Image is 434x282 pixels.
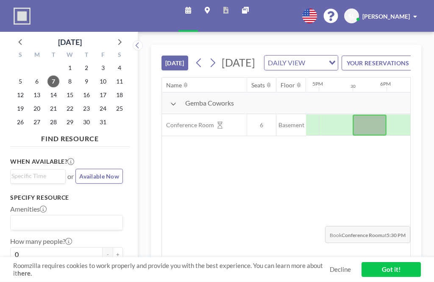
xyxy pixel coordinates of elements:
[222,56,255,69] span: [DATE]
[47,89,59,101] span: Tuesday, October 14, 2025
[11,215,122,230] div: Search for option
[14,103,26,114] span: Sunday, October 19, 2025
[81,75,92,87] span: Thursday, October 9, 2025
[97,75,109,87] span: Friday, October 10, 2025
[81,103,92,114] span: Thursday, October 23, 2025
[185,99,234,107] span: Gemba Coworks
[342,232,382,238] b: Conference Room
[161,56,188,70] button: [DATE]
[103,247,113,262] button: -
[64,75,76,87] span: Wednesday, October 8, 2025
[10,237,72,246] label: How many people?
[266,57,307,68] span: DAILY VIEW
[114,75,125,87] span: Saturday, October 11, 2025
[114,62,125,74] span: Saturday, October 4, 2025
[114,89,125,101] span: Saturday, October 18, 2025
[45,50,62,61] div: T
[81,89,92,101] span: Thursday, October 16, 2025
[64,89,76,101] span: Wednesday, October 15, 2025
[97,89,109,101] span: Friday, October 17, 2025
[58,36,82,48] div: [DATE]
[10,205,47,213] label: Amenities
[111,50,128,61] div: S
[14,8,31,25] img: organization-logo
[11,171,61,181] input: Search for option
[97,103,109,114] span: Friday, October 24, 2025
[276,121,306,129] span: Basement
[11,170,65,182] div: Search for option
[97,62,109,74] span: Friday, October 3, 2025
[251,81,265,89] div: Seats
[114,103,125,114] span: Saturday, October 25, 2025
[97,116,109,128] span: Friday, October 31, 2025
[81,116,92,128] span: Thursday, October 30, 2025
[247,121,276,129] span: 6
[308,57,324,68] input: Search for option
[64,103,76,114] span: Wednesday, October 22, 2025
[81,62,92,74] span: Thursday, October 2, 2025
[281,81,295,89] div: Floor
[113,247,123,262] button: +
[14,89,26,101] span: Sunday, October 12, 2025
[47,103,59,114] span: Tuesday, October 21, 2025
[162,121,214,129] span: Conference Room
[387,232,406,238] b: 5:30 PM
[79,173,119,180] span: Available Now
[47,116,59,128] span: Tuesday, October 28, 2025
[29,50,45,61] div: M
[13,262,330,278] span: Roomzilla requires cookies to work properly and provide you with the best experience. You can lea...
[62,50,78,61] div: W
[12,50,29,61] div: S
[31,89,43,101] span: Monday, October 13, 2025
[325,226,410,243] span: Book at
[351,84,356,89] div: 30
[10,194,123,201] h3: Specify resource
[342,56,426,70] button: YOUR RESERVATIONS
[95,50,111,61] div: F
[47,75,59,87] span: Tuesday, October 7, 2025
[362,13,410,20] span: [PERSON_NAME]
[312,81,323,87] div: 5PM
[166,81,182,89] div: Name
[75,169,123,184] button: Available Now
[78,50,95,61] div: T
[31,116,43,128] span: Monday, October 27, 2025
[31,75,43,87] span: Monday, October 6, 2025
[330,265,351,274] a: Decline
[11,217,118,228] input: Search for option
[10,131,130,143] h4: FIND RESOURCE
[31,103,43,114] span: Monday, October 20, 2025
[14,75,26,87] span: Sunday, October 5, 2025
[64,62,76,74] span: Wednesday, October 1, 2025
[362,262,421,277] a: Got it!
[380,81,391,87] div: 6PM
[264,56,338,70] div: Search for option
[67,172,74,181] span: or
[348,12,355,20] span: SL
[64,116,76,128] span: Wednesday, October 29, 2025
[14,116,26,128] span: Sunday, October 26, 2025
